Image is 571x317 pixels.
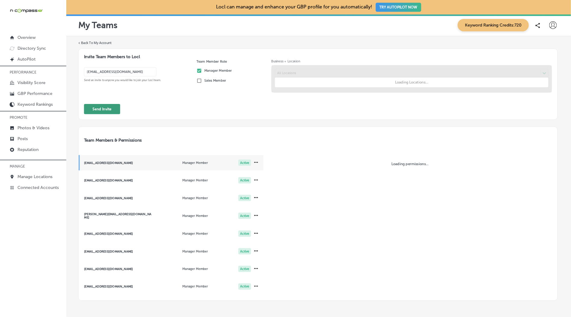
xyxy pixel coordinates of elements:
p: AutoPilot [17,57,36,62]
span: v.keishadelarosa@gmail.com [79,279,264,294]
label: Sales [204,78,226,83]
span: harlenej@n-compass.biz [79,244,264,259]
span: Keyword Ranking Credits: 720 [458,19,529,31]
div: [EMAIL_ADDRESS][DOMAIN_NAME] [84,161,152,164]
p: GBP Performance [17,91,52,96]
div: [EMAIL_ADDRESS][DOMAIN_NAME] [84,250,152,253]
label: Manager [204,68,232,73]
span: Send an invite to anyone you would like to join your Locl team. [84,79,192,82]
div: [EMAIL_ADDRESS][DOMAIN_NAME] [84,285,152,288]
div: [PERSON_NAME][EMAIL_ADDRESS][DOMAIN_NAME] [84,212,152,219]
p: Keyword Rankings [17,102,53,107]
p: Photos & Videos [17,125,49,130]
h3: Invite Team Members to Locl [84,54,552,59]
p: Manager Member [182,250,208,253]
p: Active [238,213,251,218]
div: [EMAIL_ADDRESS][DOMAIN_NAME] [84,196,152,199]
p: Manager Member [182,214,208,218]
p: Active [238,196,251,200]
p: Visibility Score [17,80,45,85]
p: Connected Accounts [17,185,59,190]
p: Manager Member [182,232,208,236]
span: maryclairenrabosa@gmail.com [79,261,264,277]
p: Active [238,160,251,165]
p: Posts [17,136,28,141]
p: Loading permissions... [275,162,545,166]
p: Manage Locations [17,174,52,179]
h3: Team Members & Permissions [79,132,552,148]
label: < Back To My Account [78,41,112,46]
p: Overview [17,35,36,40]
div: [EMAIL_ADDRESS][DOMAIN_NAME] [84,179,152,182]
p: Active [238,267,251,271]
span: dagumalyzza@gmail.com [79,226,264,241]
h3: Team Member Role [196,59,267,64]
span: cindyd@n-compass.biz [79,155,264,171]
p: Active [238,231,251,236]
p: Active [238,178,251,183]
p: Manager Member [182,178,208,182]
div: [EMAIL_ADDRESS][DOMAIN_NAME] [84,267,152,271]
p: Directory Sync [17,46,46,51]
span: hyeylie@gmail.com [79,190,264,206]
p: Active [238,249,251,254]
button: Send Invite [84,104,120,114]
img: 660ab0bf-5cc7-4cb8-ba1c-48b5ae0f18e60NCTV_CLogo_TV_Black_-500x88.png [10,8,43,14]
p: Manager Member [182,161,208,165]
p: Reputation [17,147,39,152]
span: markc@n-compass.biz [79,173,264,188]
p: My Teams [78,20,118,30]
span: Business + Location [271,59,552,63]
p: Manager Member [182,267,208,271]
button: TRY AUTOPILOT NOW [376,3,421,12]
p: Manager Member [182,285,208,289]
p: Manager Member [182,196,208,200]
p: Active [238,284,251,289]
span: miaa@n-compass.biz [79,208,264,224]
input: Enter Email [84,67,156,77]
div: [EMAIL_ADDRESS][DOMAIN_NAME] [84,232,152,235]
